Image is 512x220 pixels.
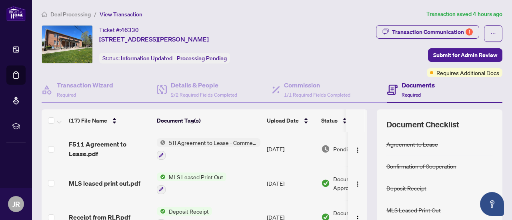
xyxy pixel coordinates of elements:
[318,109,386,132] th: Status
[166,172,226,181] span: MLS Leased Print Out
[42,26,92,63] img: IMG-S12163028_1.jpg
[6,6,26,21] img: logo
[490,31,496,36] span: ellipsis
[69,116,107,125] span: (17) File Name
[321,116,338,125] span: Status
[428,48,502,62] button: Submit for Admin Review
[402,92,421,98] span: Required
[402,80,435,90] h4: Documents
[436,68,499,77] span: Requires Additional Docs
[100,11,142,18] span: View Transaction
[157,138,166,147] img: Status Icon
[99,25,139,34] div: Ticket #:
[354,147,361,153] img: Logo
[157,138,260,160] button: Status Icon511 Agreement to Lease - Commercial - Short Form
[69,178,140,188] span: MLS leased print out.pdf
[171,80,237,90] h4: Details & People
[351,143,364,155] button: Logo
[121,26,139,34] span: 46330
[433,49,497,61] span: Submit for Admin Review
[99,53,230,63] div: Status:
[157,207,166,216] img: Status Icon
[42,12,47,17] span: home
[57,92,76,98] span: Required
[157,172,166,181] img: Status Icon
[166,207,212,216] span: Deposit Receipt
[264,132,318,166] td: [DATE]
[284,80,350,90] h4: Commission
[386,206,441,214] div: MLS Leased Print Out
[333,145,373,153] span: Pending Review
[99,34,209,44] span: [STREET_ADDRESS][PERSON_NAME]
[321,179,330,188] img: Document Status
[480,192,504,216] button: Open asap
[12,198,20,210] span: JR
[166,138,260,147] span: 511 Agreement to Lease - Commercial - Short Form
[50,11,91,18] span: Deal Processing
[66,109,154,132] th: (17) File Name
[426,10,502,19] article: Transaction saved 4 hours ago
[392,26,473,38] div: Transaction Communication
[69,139,150,159] span: F511 Agreement to Lease.pdf
[154,109,264,132] th: Document Tag(s)
[333,174,383,192] span: Document Approved
[57,80,113,90] h4: Transaction Wizard
[354,181,361,187] img: Logo
[321,145,330,153] img: Document Status
[386,119,459,130] span: Document Checklist
[121,55,227,62] span: Information Updated - Processing Pending
[94,10,96,19] li: /
[466,28,473,36] div: 1
[386,184,426,192] div: Deposit Receipt
[351,177,364,190] button: Logo
[386,162,456,170] div: Confirmation of Cooperation
[376,25,479,39] button: Transaction Communication1
[264,166,318,200] td: [DATE]
[264,109,318,132] th: Upload Date
[284,92,350,98] span: 1/1 Required Fields Completed
[157,172,226,194] button: Status IconMLS Leased Print Out
[267,116,299,125] span: Upload Date
[386,140,438,149] div: Agreement to Lease
[171,92,237,98] span: 2/2 Required Fields Completed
